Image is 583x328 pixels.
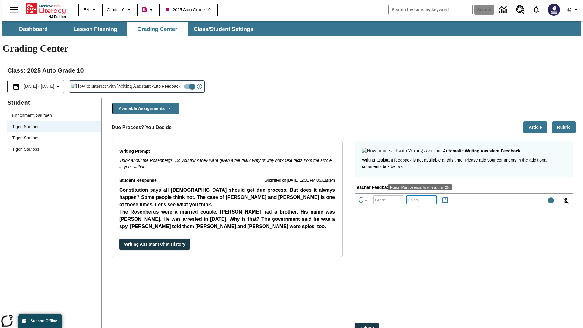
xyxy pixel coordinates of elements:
img: How to interact with Writing Assistant [362,148,442,154]
button: Language: EN, Select a language [81,4,100,15]
span: NJ Edition [49,15,66,19]
span: @ [567,7,571,13]
div: Enrichment, Sautoen [7,110,101,121]
div: SubNavbar [2,21,581,36]
p: Submitted on [DATE] 12:31 PM US/Eastern [265,178,335,184]
button: Achievements [355,194,372,206]
button: Select a new avatar [544,2,564,18]
img: How to interact with Writing Assistant [71,84,151,90]
span: Support Offline [31,319,57,323]
p: Teacher Feedback [355,184,573,191]
button: Open side menu [5,1,23,19]
div: Tiger, Sautoss [7,144,101,155]
p: Student Response [119,186,335,231]
h2: Class : 2025 Auto Grade 10 [7,66,576,75]
input: Grade: Letters, numbers, %, + and - are allowed. [373,192,404,208]
button: Open Help for Writing Assistant [195,81,204,92]
p: Writing Prompt [119,148,335,155]
button: Rubric, Will open in new tab [552,121,576,133]
p: The Rosenbergs were a married couple. [PERSON_NAME] had a brother. His name was [PERSON_NAME]. He... [119,208,335,230]
div: Points: Must be equal to or less than 25. [406,195,437,204]
div: Home [26,2,66,19]
div: SubNavbar [2,22,259,36]
p: Student [7,98,101,108]
input: Points: Must be equal to or less than 25. [406,192,437,208]
img: Avatar [548,4,560,16]
a: Home [26,3,66,15]
span: Auto Feedback [152,83,180,90]
span: Enrichment, Sautoen [12,112,97,119]
p: Thank you for submitting your answer. Here are things that are working and some suggestions for i... [2,5,89,21]
span: Tiger, Sautoss [12,146,97,152]
span: Grade 10 [107,7,124,13]
body: Type your response here. [2,5,89,145]
button: Select the date range menu item [10,83,62,90]
p: Unclear and Off-Topic [2,26,89,32]
div: Think about the Rosenbergs. Do you think they were given a fair trial? Why or why not? Use facts ... [119,157,335,170]
span: Tiger, Sautoes [12,135,97,141]
p: [PERSON_NAME] and [PERSON_NAME] were arrested. They were put on tri [119,230,335,237]
span: B [143,6,146,13]
button: Class/Student Settings [189,22,258,36]
a: Notifications [528,2,544,18]
button: Available Assignments [112,103,179,114]
h1: Grading Center [2,43,581,54]
button: Profile/Settings [564,4,583,15]
button: Dashboard [3,22,64,36]
p: Automatic writing assistant feedback [443,148,520,155]
div: Tiger, Sautoen [7,121,101,132]
button: Grading Center [127,22,188,36]
div: Tiger, Sautoes [7,132,101,144]
button: Boost Class color is violet red. Change class color [139,4,157,15]
div: Maximum 1000 characters Press Escape to exit toolbar and use left and right arrow keys to access ... [547,197,554,205]
button: Click to activate and allow voice recognition [559,194,573,208]
input: search field [389,5,472,15]
button: Writing Assistant Chat History [119,239,190,250]
button: Lesson Planning [65,22,126,36]
div: Points: Must be equal to or less than 25. [388,184,452,190]
svg: Collapse Date Range Filter [54,83,62,90]
p: Due Process? You Decide [112,124,172,131]
a: Data Center [495,2,512,18]
div: Grade: Letters, numbers, %, + and - are allowed. [373,195,404,204]
span: 2025 Auto Grade 10 [166,7,210,13]
a: Resource Center, Will open in new tab [512,2,528,18]
button: Article, Will open in new tab [523,121,547,133]
p: Student Response [119,177,157,184]
p: While your response is not relevant to the question, it's vital to focus on the topic at hand. Pl... [2,36,89,64]
button: Support Offline [18,314,62,328]
button: Grade: Grade 10, Select a grade [104,4,135,15]
button: Rules for Earning Points and Achievements, Will open in new tab [439,194,451,206]
p: Writing assistant feedback is not available at this time. Please add your comments in the additio... [362,157,566,170]
span: Tiger, Sautoen [12,124,97,130]
span: EN [84,7,89,13]
p: Constitution says all [DEMOGRAPHIC_DATA] should get due process. But does it always happen? Some ... [119,186,335,208]
span: [DATE] - [DATE] [24,83,54,90]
